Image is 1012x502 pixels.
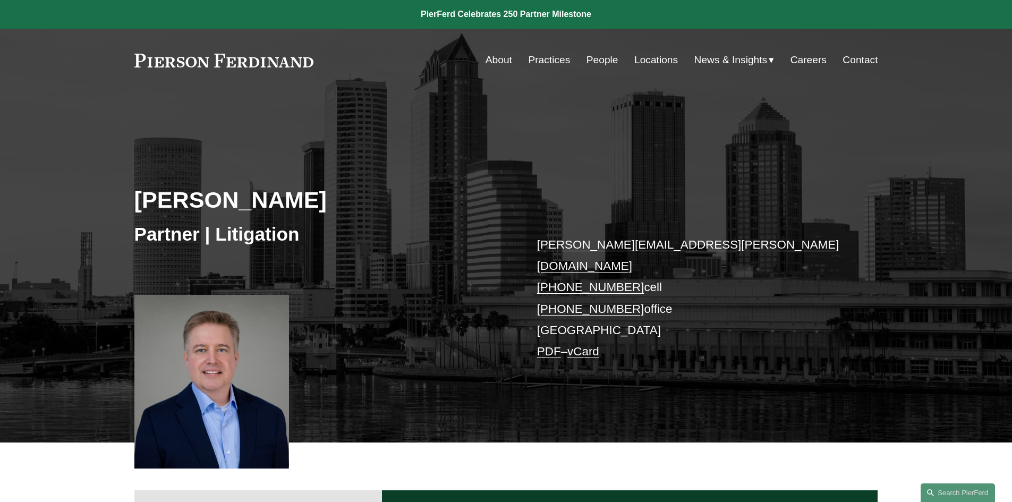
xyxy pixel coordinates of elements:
[537,345,561,358] a: PDF
[537,234,847,363] p: cell office [GEOGRAPHIC_DATA] –
[921,483,995,502] a: Search this site
[134,223,506,246] h3: Partner | Litigation
[528,50,570,70] a: Practices
[567,345,599,358] a: vCard
[790,50,827,70] a: Careers
[634,50,678,70] a: Locations
[537,302,644,316] a: [PHONE_NUMBER]
[843,50,878,70] a: Contact
[586,50,618,70] a: People
[537,238,839,273] a: [PERSON_NAME][EMAIL_ADDRESS][PERSON_NAME][DOMAIN_NAME]
[134,186,506,214] h2: [PERSON_NAME]
[694,51,768,70] span: News & Insights
[537,280,644,294] a: [PHONE_NUMBER]
[694,50,775,70] a: folder dropdown
[486,50,512,70] a: About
